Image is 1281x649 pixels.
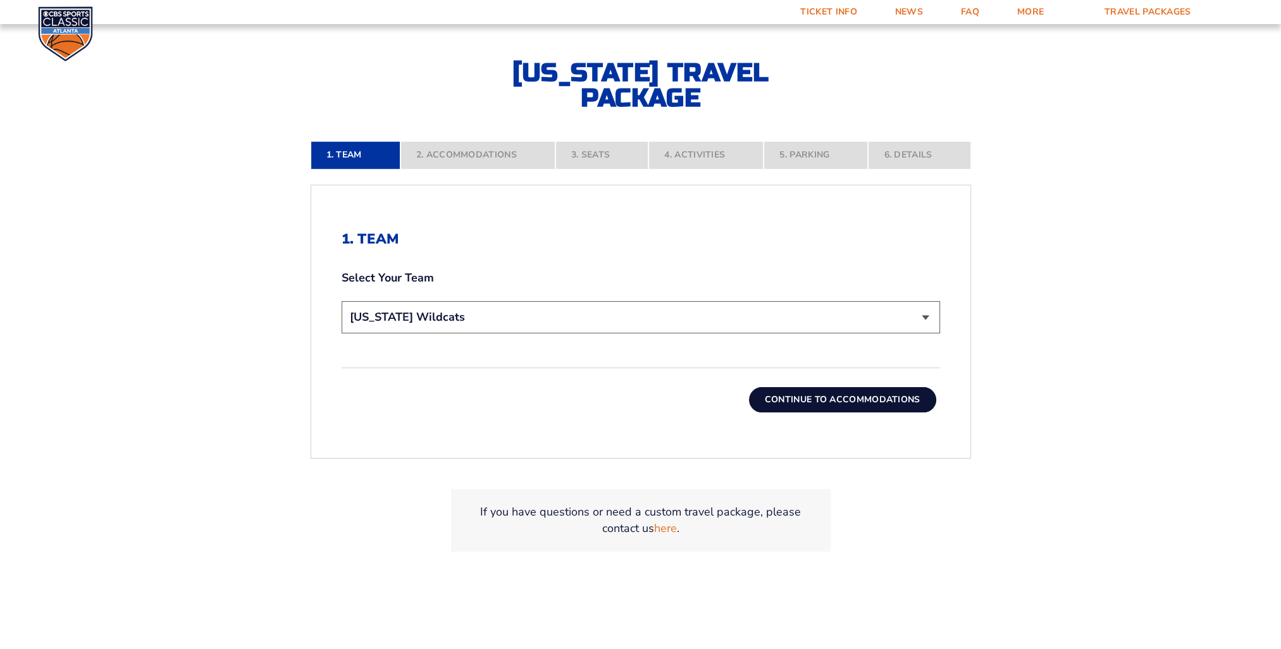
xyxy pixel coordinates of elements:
a: here [654,521,677,536]
p: If you have questions or need a custom travel package, please contact us . [466,504,815,536]
h2: [US_STATE] Travel Package [502,60,780,111]
h2: 1. Team [342,231,940,247]
button: Continue To Accommodations [749,387,936,412]
label: Select Your Team [342,270,940,286]
img: CBS Sports Classic [38,6,93,61]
